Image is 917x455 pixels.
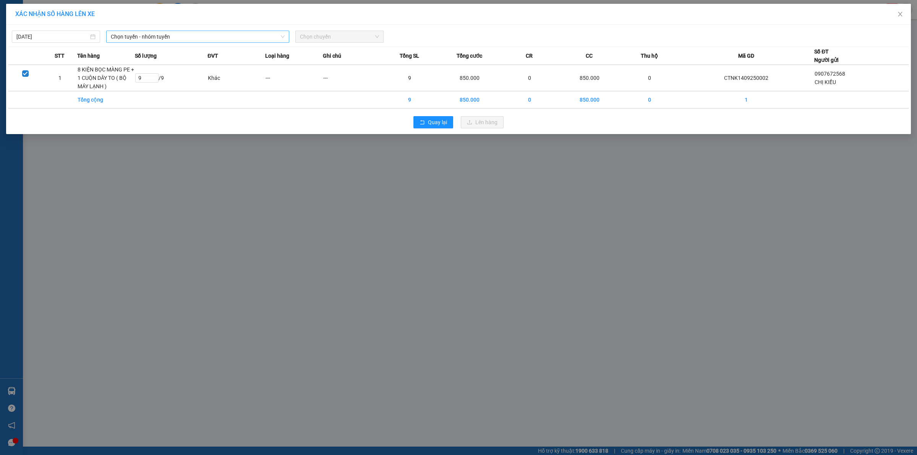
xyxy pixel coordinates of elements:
[265,65,323,91] td: ---
[135,52,157,60] span: Số lượng
[461,116,504,128] button: uploadLên hàng
[323,52,341,60] span: Ghi chú
[400,52,419,60] span: Tổng SL
[280,34,285,39] span: down
[501,65,558,91] td: 0
[21,26,41,32] strong: CSKH:
[135,65,207,91] td: / 9
[641,52,658,60] span: Thu hộ
[300,31,379,42] span: Chọn chuyến
[16,32,89,41] input: 15/09/2025
[207,52,218,60] span: ĐVT
[60,26,152,40] span: CÔNG TY TNHH CHUYỂN PHÁT NHANH BẢO AN
[54,3,154,14] strong: PHIẾU DÁN LÊN HÀNG
[413,116,453,128] button: rollbackQuay lại
[381,91,438,108] td: 9
[420,120,425,126] span: rollback
[897,11,903,17] span: close
[526,52,533,60] span: CR
[265,52,289,60] span: Loại hàng
[77,91,135,108] td: Tổng cộng
[438,91,501,108] td: 850.000
[815,79,836,85] span: CHỊ KIỀU
[889,4,911,25] button: Close
[43,65,78,91] td: 1
[558,65,621,91] td: 850.000
[51,15,157,23] span: Ngày in phiếu: 12:32 ngày
[457,52,482,60] span: Tổng cước
[111,31,285,42] span: Chọn tuyến - nhóm tuyến
[621,65,678,91] td: 0
[438,65,501,91] td: 850.000
[814,47,839,64] div: Số ĐT Người gửi
[3,46,117,57] span: Mã đơn: CTNK1409250002
[621,91,678,108] td: 0
[815,71,845,77] span: 0907672568
[207,65,265,91] td: Khác
[55,52,65,60] span: STT
[501,91,558,108] td: 0
[678,91,814,108] td: 1
[381,65,438,91] td: 9
[428,118,447,126] span: Quay lại
[558,91,621,108] td: 850.000
[77,52,100,60] span: Tên hàng
[3,26,58,39] span: [PHONE_NUMBER]
[678,65,814,91] td: CTNK1409250002
[15,10,95,18] span: XÁC NHẬN SỐ HÀNG LÊN XE
[323,65,381,91] td: ---
[77,65,135,91] td: 8 KIỆN BỌC MÀNG PE + 1 CUỘN DÂY TO ( BỘ MÁY LẠNH )
[738,52,754,60] span: Mã GD
[586,52,593,60] span: CC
